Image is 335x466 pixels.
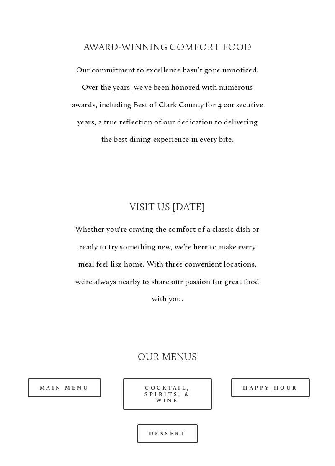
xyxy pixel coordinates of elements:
a: Dessert [137,424,198,443]
h2: Our Menus [20,350,315,364]
a: Main Menu [28,378,101,397]
a: Cocktail, Spirits, & Wine [123,378,212,410]
h2: Award-Winning Comfort Food [72,41,263,54]
a: Happy Hour [231,378,310,397]
p: Whether you're craving the comfort of a classic dish or ready to try something new, we’re here to... [72,221,263,308]
p: Our commitment to excellence hasn’t gone unnoticed. Over the years, we've been honored with numer... [72,62,263,148]
h2: Visit Us [DATE] [72,200,263,214]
